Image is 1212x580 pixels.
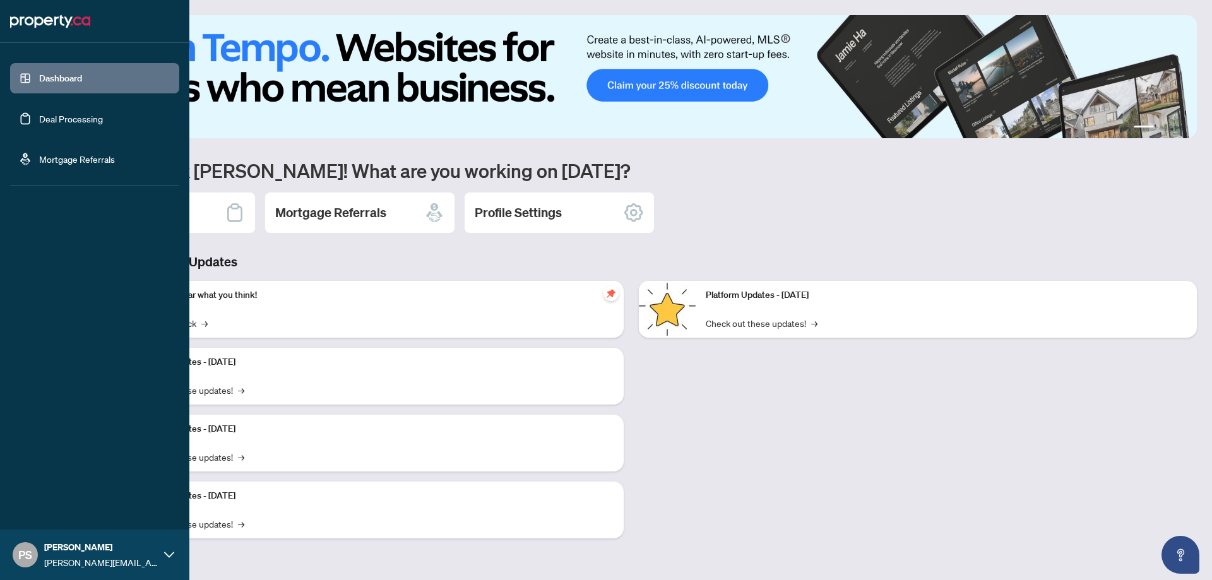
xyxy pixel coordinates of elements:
button: 1 [1134,126,1154,131]
span: pushpin [603,286,619,301]
button: 3 [1169,126,1174,131]
span: → [201,316,208,330]
span: PS [18,546,32,564]
button: 4 [1179,126,1184,131]
span: → [238,517,244,531]
img: logo [10,11,90,32]
p: Platform Updates - [DATE] [133,489,614,503]
p: Platform Updates - [DATE] [133,422,614,436]
button: 2 [1159,126,1164,131]
p: Platform Updates - [DATE] [133,355,614,369]
a: Dashboard [39,73,82,84]
p: Platform Updates - [DATE] [706,288,1187,302]
a: Deal Processing [39,113,103,124]
h1: Welcome back [PERSON_NAME]! What are you working on [DATE]? [66,158,1197,182]
img: Slide 0 [66,15,1197,138]
span: [PERSON_NAME] [44,540,158,554]
img: Platform Updates - June 23, 2025 [639,281,696,338]
span: → [238,383,244,397]
h2: Profile Settings [475,204,562,222]
h3: Brokerage & Industry Updates [66,253,1197,271]
span: → [811,316,817,330]
a: Check out these updates!→ [706,316,817,330]
span: → [238,450,244,464]
button: Open asap [1161,536,1199,574]
p: We want to hear what you think! [133,288,614,302]
h2: Mortgage Referrals [275,204,386,222]
span: [PERSON_NAME][EMAIL_ADDRESS][DOMAIN_NAME] [44,555,158,569]
a: Mortgage Referrals [39,153,115,165]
